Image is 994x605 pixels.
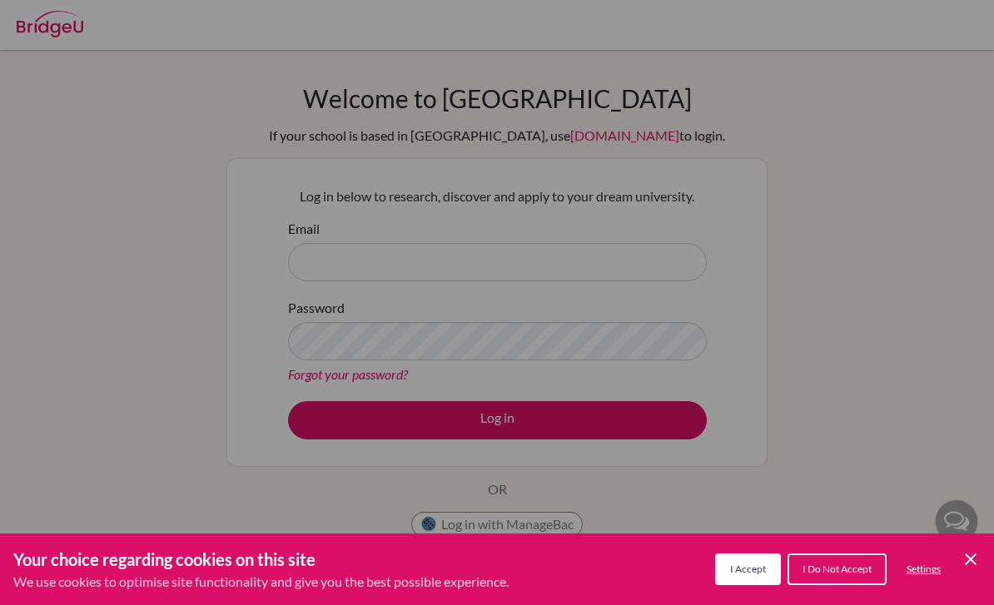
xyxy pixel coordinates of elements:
[907,563,941,575] span: Settings
[715,553,781,585] button: I Accept
[961,549,981,569] button: Save and close
[13,572,509,592] p: We use cookies to optimise site functionality and give you the best possible experience.
[13,547,509,572] h3: Your choice regarding cookies on this site
[803,563,872,575] span: I Do Not Accept
[893,555,954,583] button: Settings
[788,553,887,585] button: I Do Not Accept
[730,563,766,575] span: I Accept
